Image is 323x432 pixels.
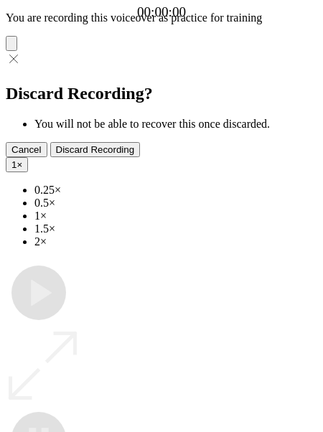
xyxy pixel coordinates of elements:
p: You are recording this voiceover as practice for training [6,11,317,24]
li: You will not be able to recover this once discarded. [34,118,317,131]
span: 1 [11,159,17,170]
a: 00:00:00 [137,4,186,20]
li: 0.25× [34,184,317,197]
li: 0.5× [34,197,317,210]
li: 1× [34,210,317,222]
h2: Discard Recording? [6,84,317,103]
button: Discard Recording [50,142,141,157]
li: 2× [34,235,317,248]
li: 1.5× [34,222,317,235]
button: Cancel [6,142,47,157]
button: 1× [6,157,28,172]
